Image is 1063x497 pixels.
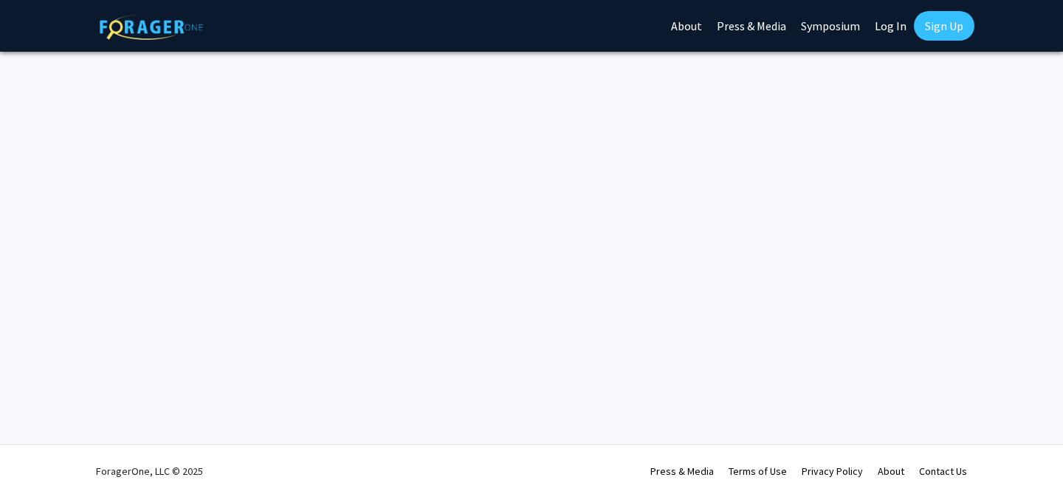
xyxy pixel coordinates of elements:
a: Contact Us [919,465,967,478]
a: Press & Media [650,465,714,478]
a: Terms of Use [729,465,787,478]
a: Sign Up [914,11,974,41]
div: ForagerOne, LLC © 2025 [96,445,203,497]
a: About [878,465,904,478]
a: Privacy Policy [802,465,863,478]
img: ForagerOne Logo [100,14,203,40]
